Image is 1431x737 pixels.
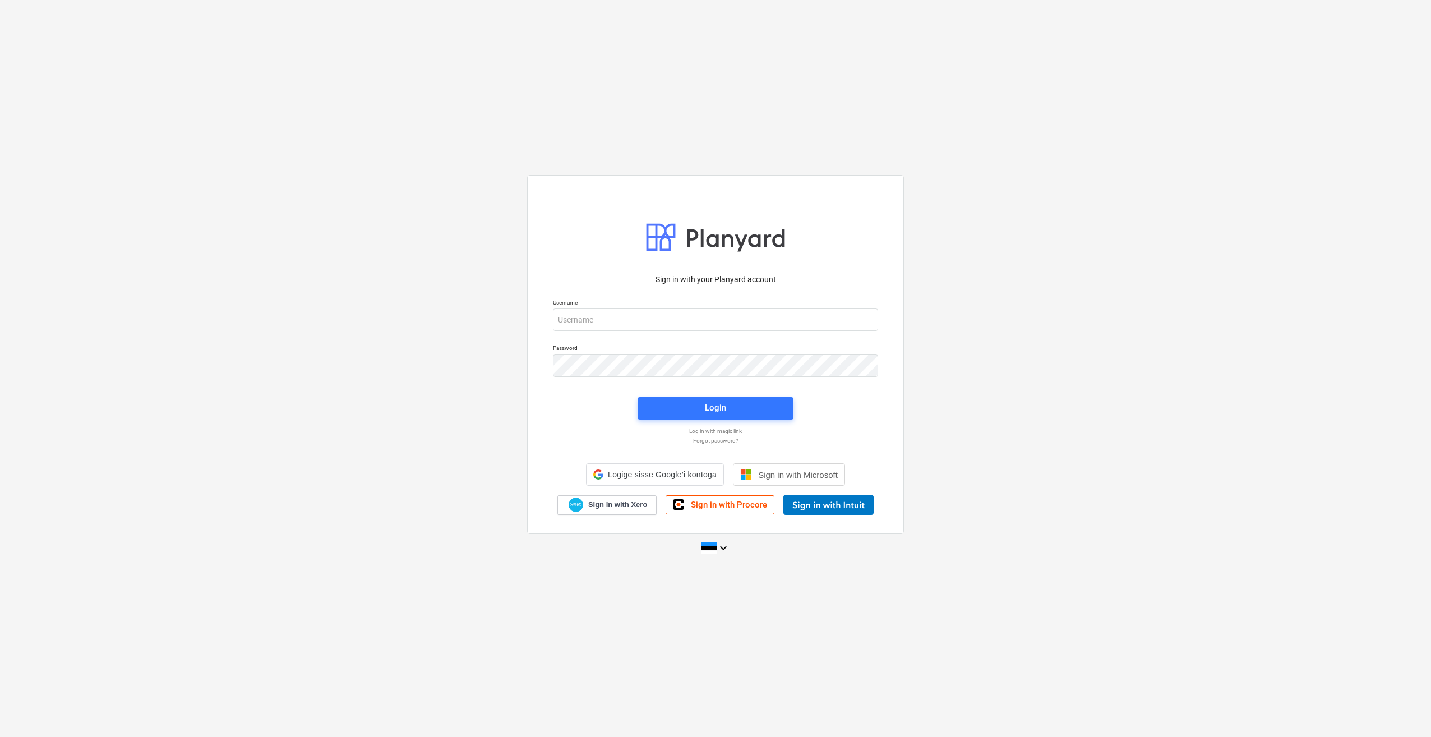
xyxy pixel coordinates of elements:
div: Login [705,400,726,415]
div: Logige sisse Google’i kontoga [586,463,724,486]
input: Username [553,308,878,331]
span: Sign in with Procore [691,500,767,510]
a: Forgot password? [547,437,884,444]
a: Sign in with Xero [557,495,657,515]
button: Login [638,397,793,420]
span: Sign in with Microsoft [758,470,838,480]
img: Microsoft logo [740,469,751,480]
a: Sign in with Procore [666,495,774,514]
span: Logige sisse Google’i kontoga [608,470,717,479]
p: Password [553,344,878,354]
span: Sign in with Xero [588,500,647,510]
a: Log in with magic link [547,427,884,435]
p: Username [553,299,878,308]
img: Xero logo [569,498,583,513]
i: keyboard_arrow_down [717,541,730,555]
p: Sign in with your Planyard account [553,274,878,285]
